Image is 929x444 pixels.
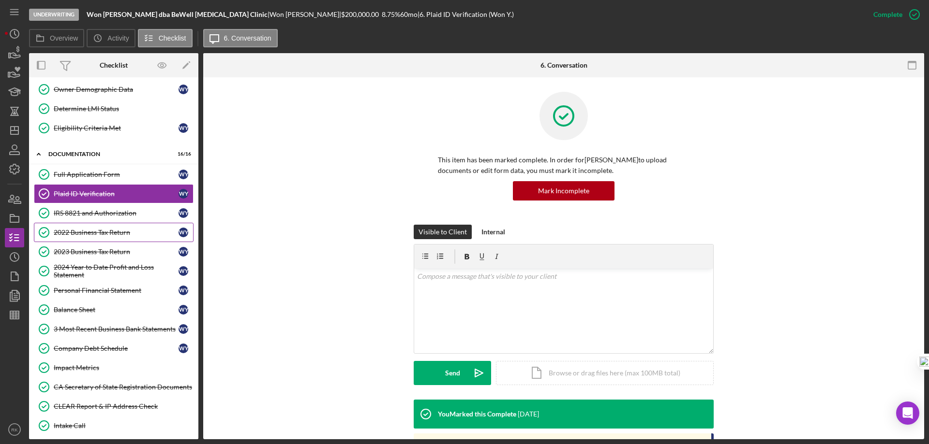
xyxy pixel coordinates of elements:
label: Checklist [159,34,186,42]
div: W Y [179,286,188,295]
label: Overview [50,34,78,42]
div: 2023 Business Tax Return [54,248,179,256]
label: 6. Conversation [224,34,271,42]
div: W Y [179,123,188,133]
div: Balance Sheet [54,306,179,314]
a: Owner Demographic DataWY [34,80,194,99]
div: CA Secretary of State Registration Documents [54,383,193,391]
div: Mark Incomplete [538,181,589,201]
div: | [87,11,270,18]
time: 2025-04-25 16:13 [518,410,539,418]
div: Impact Metrics [54,364,193,372]
button: Internal [477,225,510,239]
div: Underwriting [29,9,79,21]
div: 3 Most Recent Business Bank Statements [54,325,179,333]
a: Company Debt ScheduleWY [34,339,194,358]
a: CA Secretary of State Registration Documents [34,377,194,397]
button: RK [5,420,24,439]
div: Complete [873,5,902,24]
button: Checklist [138,29,193,47]
div: Send [445,361,460,385]
div: Personal Financial Statement [54,286,179,294]
a: Eligibility Criteria MetWY [34,118,194,138]
div: W Y [179,344,188,353]
div: W Y [179,170,188,179]
div: Visible to Client [419,225,467,239]
div: Full Application Form [54,171,179,178]
div: Won [PERSON_NAME] | [270,11,341,18]
div: Intake Call [54,422,193,430]
label: Activity [107,34,129,42]
div: Owner Demographic Data [54,86,179,93]
button: Send [414,361,491,385]
button: Complete [864,5,924,24]
div: IRS 8821 and Authorization [54,209,179,217]
div: CLEAR Report & IP Address Check [54,402,193,410]
div: Open Intercom Messenger [896,401,919,425]
div: W Y [179,305,188,315]
div: Determine LMI Status [54,105,193,113]
div: 2022 Business Tax Return [54,229,179,236]
a: CLEAR Report & IP Address Check [34,397,194,416]
a: 2024 Year to Date Profit and Loss StatementWY [34,261,194,281]
a: Impact Metrics [34,358,194,377]
p: This item has been marked complete. In order for [PERSON_NAME] to upload documents or edit form d... [438,155,689,176]
button: 6. Conversation [203,29,278,47]
div: W Y [179,247,188,257]
div: W Y [179,228,188,237]
a: 2023 Business Tax ReturnWY [34,242,194,261]
a: Plaid ID VerificationWY [34,184,194,203]
div: | 6. Plaid ID Verification (Won Y.) [418,11,514,18]
div: Documentation [48,151,167,157]
div: W Y [179,85,188,94]
div: Internal [481,225,505,239]
div: Plaid ID Verification [54,190,179,198]
div: Eligibility Criteria Met [54,124,179,132]
a: Personal Financial StatementWY [34,281,194,300]
div: 16 / 16 [174,151,191,157]
b: Won [PERSON_NAME] dba BeWell [MEDICAL_DATA] Clinic [87,10,268,18]
div: W Y [179,324,188,334]
div: W Y [179,189,188,199]
div: 8.75 % [382,11,400,18]
a: IRS 8821 and AuthorizationWY [34,203,194,223]
div: W Y [179,266,188,276]
div: W Y [179,208,188,218]
a: 3 Most Recent Business Bank StatementsWY [34,319,194,339]
text: RK [11,427,18,432]
div: 2024 Year to Date Profit and Loss Statement [54,263,179,279]
div: You Marked this Complete [438,410,516,418]
div: Checklist [100,61,128,69]
a: 2022 Business Tax ReturnWY [34,223,194,242]
button: Visible to Client [414,225,472,239]
div: Company Debt Schedule [54,344,179,352]
button: Activity [87,29,135,47]
div: 6. Conversation [540,61,587,69]
a: Balance SheetWY [34,300,194,319]
div: $200,000.00 [341,11,382,18]
a: Determine LMI Status [34,99,194,118]
div: 60 mo [400,11,418,18]
a: Full Application FormWY [34,165,194,184]
a: Intake Call [34,416,194,435]
button: Mark Incomplete [513,181,614,201]
button: Overview [29,29,84,47]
